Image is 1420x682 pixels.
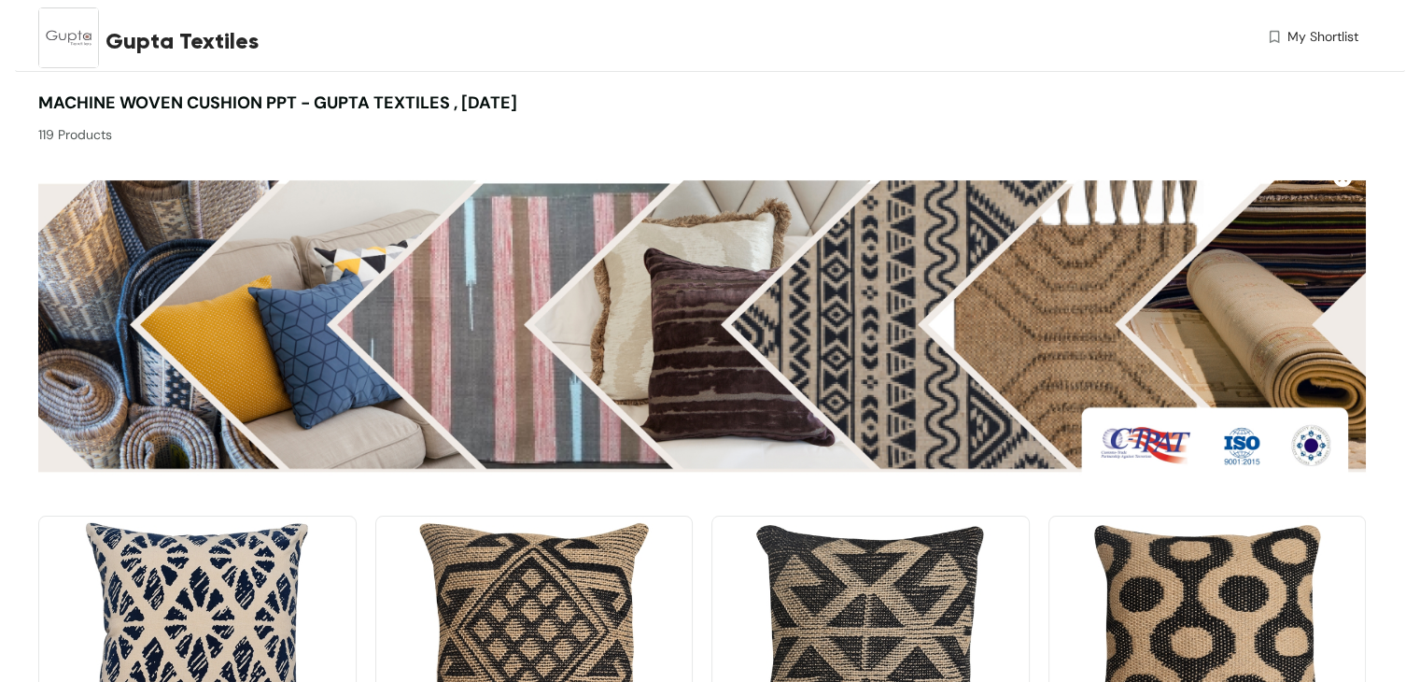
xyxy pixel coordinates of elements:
[105,24,259,58] span: Gupta Textiles
[38,92,517,114] span: MACHINE WOVEN CUSHION PPT - GUPTA TEXTILES , [DATE]
[38,155,1366,501] img: 446baace-d208-4940-955e-4d063132aaff
[1266,27,1283,47] img: wishlist
[38,7,99,68] img: Buyer Portal
[1287,27,1358,47] span: My Shortlist
[38,116,702,145] div: 119 Products
[1333,168,1352,187] img: Close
